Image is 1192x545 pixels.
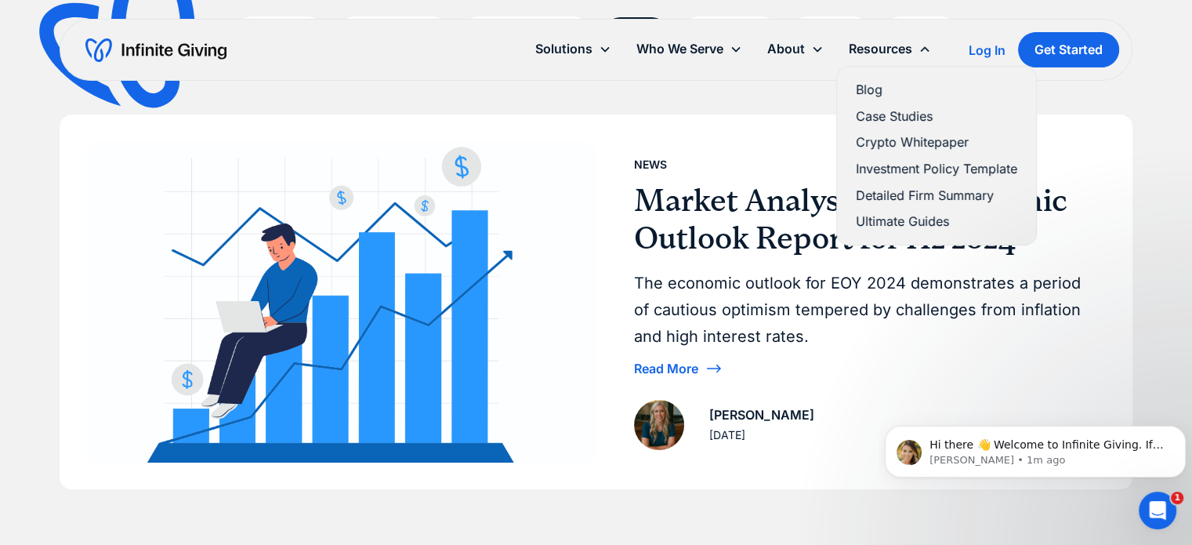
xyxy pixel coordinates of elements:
a: Resources [682,16,778,52]
a: Detailed Firm Summary [856,185,1017,206]
div: The economic outlook for EOY 2024 demonstrates a period of cautious optimism tempered by challeng... [634,270,1093,350]
span: 1 [1171,492,1183,504]
a: NewsMarket Analysis and Economic Outlook Report for H2 2024The economic outlook for EOY 2024 demo... [61,116,1131,487]
div: [PERSON_NAME] [709,405,814,426]
a: Blog [856,79,1017,100]
div: Log In [969,44,1005,56]
div: Read More [634,362,698,375]
div: Resources [836,32,944,66]
a: Ultimate Guides [462,16,590,52]
h3: Market Analysis and Economic Outlook Report for H2 2024 [634,182,1093,257]
a: Log In [969,41,1005,60]
div: Who We Serve [636,38,723,60]
div: Solutions [535,38,592,60]
div: About [755,32,836,66]
a: Get Started [1018,32,1119,67]
a: Case Studies [856,106,1017,127]
iframe: Intercom live chat [1139,492,1176,529]
a: Finance [791,16,871,52]
nav: Resources [836,66,1037,245]
iframe: Intercom notifications message [879,393,1192,503]
a: Crypto [883,16,958,52]
a: Investment Policy Template [856,158,1017,180]
a: Case Studies [337,16,449,52]
div: News [634,155,667,174]
div: [DATE] [709,426,745,445]
div: Solutions [523,32,624,66]
div: Resources [849,38,912,60]
a: home [85,38,226,63]
a: News [603,16,669,52]
a: About Us [234,16,324,52]
a: Crypto Whitepaper [856,132,1017,153]
a: Ultimate Guides [856,211,1017,232]
div: Who We Serve [624,32,755,66]
div: About [767,38,805,60]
